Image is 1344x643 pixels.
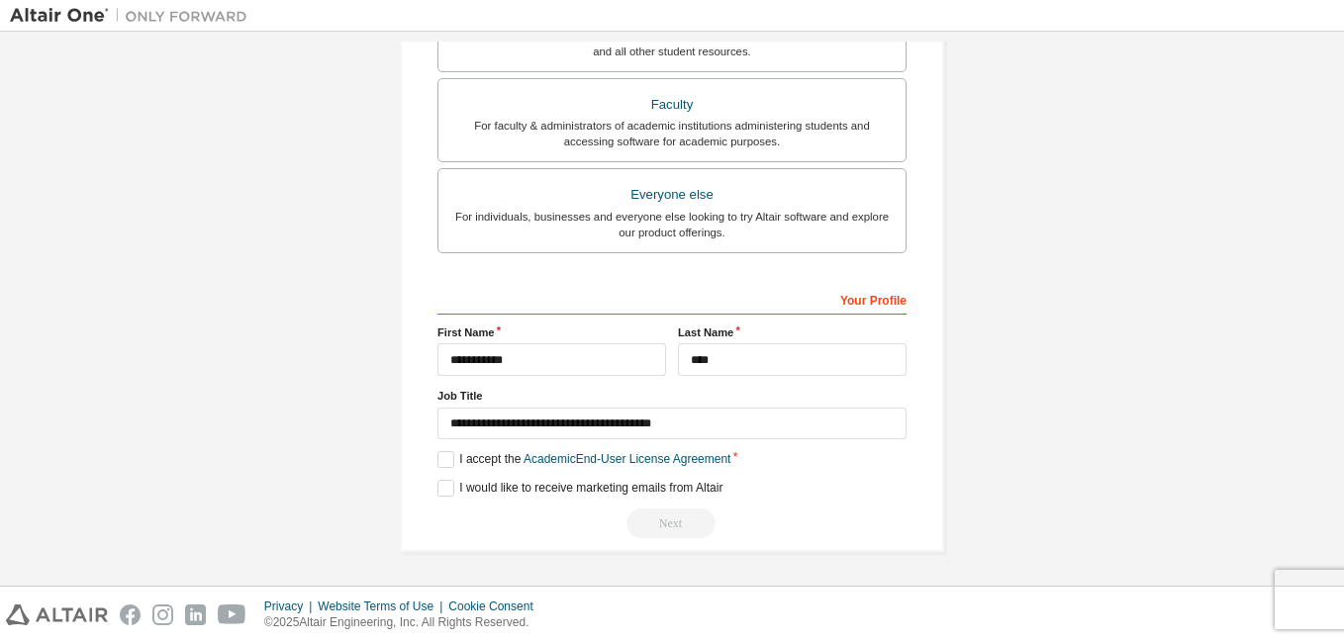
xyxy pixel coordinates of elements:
div: Read and acccept EULA to continue [437,508,907,538]
div: For currently enrolled students looking to access the free Altair Student Edition bundle and all ... [450,28,894,59]
img: Altair One [10,6,257,26]
div: Cookie Consent [448,598,544,614]
p: © 2025 Altair Engineering, Inc. All Rights Reserved. [264,614,545,631]
div: Everyone else [450,181,894,209]
div: Privacy [264,598,318,614]
label: Last Name [678,324,907,340]
label: I accept the [437,451,730,468]
div: Your Profile [437,283,907,315]
div: Website Terms of Use [318,598,448,614]
div: Faculty [450,91,894,119]
a: Academic End-User License Agreement [524,452,730,466]
img: altair_logo.svg [6,604,108,625]
img: facebook.svg [120,604,141,625]
label: First Name [437,324,666,340]
div: For individuals, businesses and everyone else looking to try Altair software and explore our prod... [450,209,894,240]
div: For faculty & administrators of academic institutions administering students and accessing softwa... [450,118,894,149]
label: Job Title [437,388,907,404]
img: linkedin.svg [185,604,206,625]
img: instagram.svg [152,604,173,625]
img: youtube.svg [218,604,246,625]
label: I would like to receive marketing emails from Altair [437,480,722,497]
